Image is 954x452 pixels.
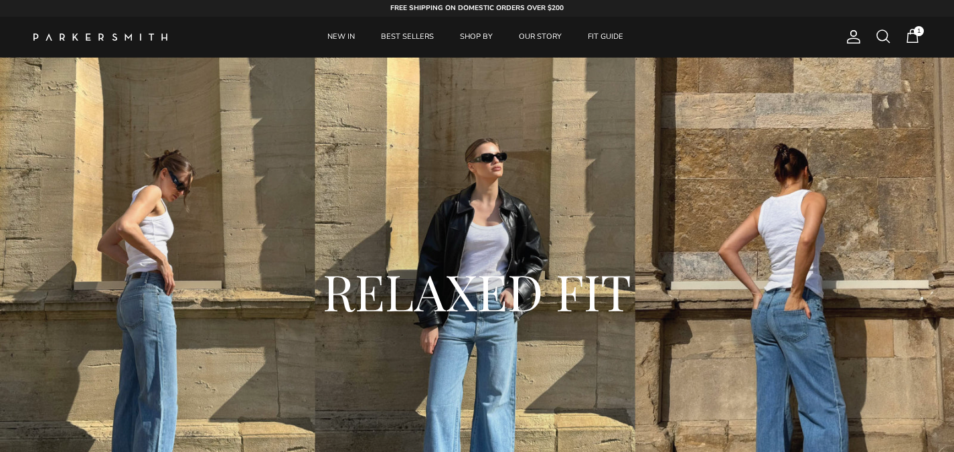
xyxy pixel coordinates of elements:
[914,26,924,36] span: 1
[106,259,849,323] h2: RELAXED FIT
[507,17,574,58] a: OUR STORY
[448,17,505,58] a: SHOP BY
[840,29,862,45] a: Account
[200,17,752,58] div: Primary
[576,17,635,58] a: FIT GUIDE
[315,17,367,58] a: NEW IN
[369,17,446,58] a: BEST SELLERS
[33,33,167,41] img: Parker Smith
[390,3,564,13] strong: FREE SHIPPING ON DOMESTIC ORDERS OVER $200
[904,28,921,46] a: 1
